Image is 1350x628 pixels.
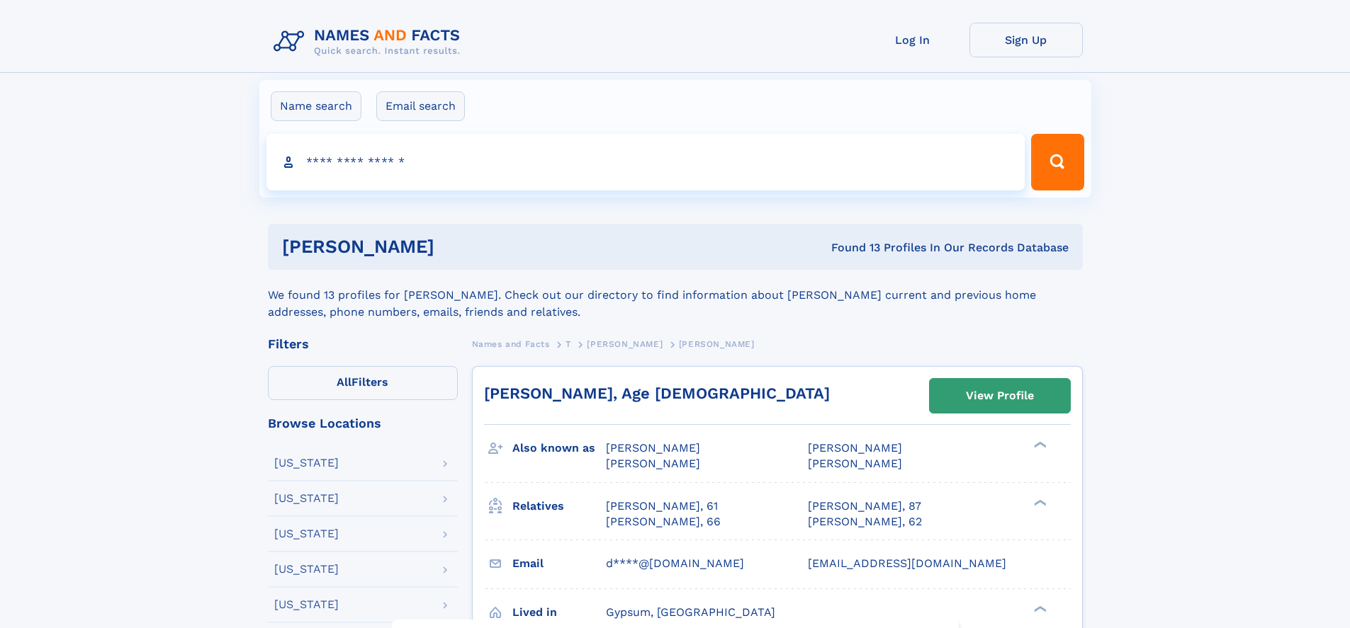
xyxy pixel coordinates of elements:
[274,528,339,539] div: [US_STATE]
[274,493,339,504] div: [US_STATE]
[512,436,606,460] h3: Also known as
[587,335,663,353] a: [PERSON_NAME]
[1031,134,1084,190] button: Search Button
[566,339,571,349] span: T
[606,457,700,470] span: [PERSON_NAME]
[512,600,606,624] h3: Lived in
[969,23,1083,57] a: Sign Up
[606,605,775,619] span: Gypsum, [GEOGRAPHIC_DATA]
[966,379,1034,412] div: View Profile
[606,441,700,455] span: [PERSON_NAME]
[268,417,458,430] div: Browse Locations
[1030,604,1047,613] div: ❯
[376,91,465,121] label: Email search
[808,457,902,470] span: [PERSON_NAME]
[274,599,339,610] div: [US_STATE]
[337,375,351,389] span: All
[808,498,921,514] a: [PERSON_NAME], 87
[512,552,606,576] h3: Email
[679,339,755,349] span: [PERSON_NAME]
[484,384,830,402] a: [PERSON_NAME], Age [DEMOGRAPHIC_DATA]
[1030,498,1047,507] div: ❯
[274,564,339,575] div: [US_STATE]
[1030,440,1047,450] div: ❯
[268,270,1083,321] div: We found 13 profiles for [PERSON_NAME]. Check out our directory to find information about [PERSON...
[606,514,721,530] a: [PERSON_NAME], 66
[856,23,969,57] a: Log In
[282,238,633,256] h1: [PERSON_NAME]
[808,441,902,455] span: [PERSON_NAME]
[268,338,458,350] div: Filters
[268,366,458,400] label: Filters
[606,498,718,514] a: [PERSON_NAME], 61
[808,514,922,530] a: [PERSON_NAME], 62
[274,457,339,469] div: [US_STATE]
[271,91,361,121] label: Name search
[268,23,472,61] img: Logo Names and Facts
[930,379,1070,413] a: View Profile
[633,240,1069,256] div: Found 13 Profiles In Our Records Database
[566,335,571,353] a: T
[512,494,606,518] h3: Relatives
[587,339,663,349] span: [PERSON_NAME]
[266,134,1025,190] input: search input
[808,556,1006,570] span: [EMAIL_ADDRESS][DOMAIN_NAME]
[472,335,550,353] a: Names and Facts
